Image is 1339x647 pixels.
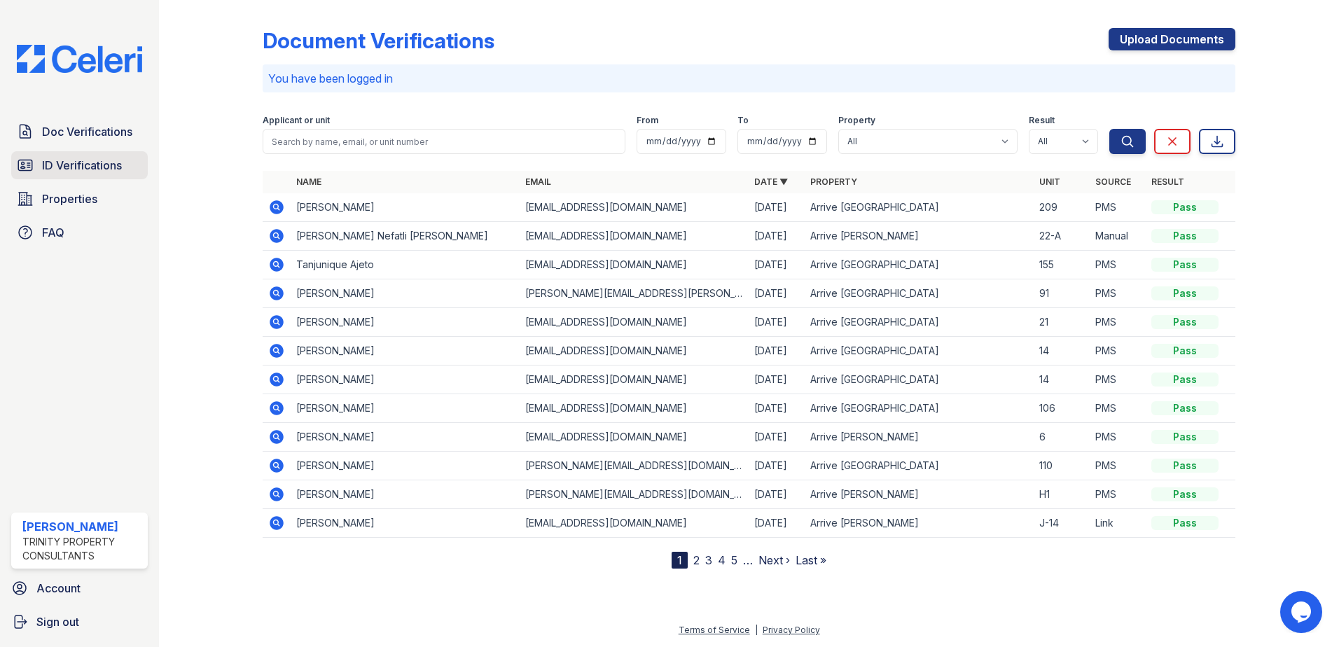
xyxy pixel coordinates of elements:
td: Arrive [PERSON_NAME] [805,423,1034,452]
div: Pass [1151,258,1219,272]
label: Applicant or unit [263,115,330,126]
td: 14 [1034,366,1090,394]
td: PMS [1090,394,1146,423]
div: Pass [1151,430,1219,444]
td: Tanjunique Ajeto [291,251,520,279]
td: PMS [1090,251,1146,279]
td: [DATE] [749,337,805,366]
td: [PERSON_NAME] [291,337,520,366]
td: 91 [1034,279,1090,308]
td: [PERSON_NAME] [291,193,520,222]
a: Sign out [6,608,153,636]
td: [DATE] [749,251,805,279]
span: Doc Verifications [42,123,132,140]
td: [DATE] [749,423,805,452]
td: [PERSON_NAME] [291,423,520,452]
td: [EMAIL_ADDRESS][DOMAIN_NAME] [520,423,749,452]
td: [EMAIL_ADDRESS][DOMAIN_NAME] [520,337,749,366]
td: 106 [1034,394,1090,423]
td: [PERSON_NAME] [291,366,520,394]
td: PMS [1090,452,1146,480]
td: 14 [1034,337,1090,366]
a: 5 [731,553,737,567]
td: [DATE] [749,366,805,394]
td: PMS [1090,337,1146,366]
td: PMS [1090,480,1146,509]
a: Account [6,574,153,602]
td: [PERSON_NAME] [291,394,520,423]
td: [PERSON_NAME][EMAIL_ADDRESS][DOMAIN_NAME] [520,452,749,480]
a: FAQ [11,218,148,246]
td: [PERSON_NAME] [291,480,520,509]
td: H1 [1034,480,1090,509]
div: Pass [1151,487,1219,501]
label: To [737,115,749,126]
td: [PERSON_NAME] [291,308,520,337]
td: Arrive [GEOGRAPHIC_DATA] [805,251,1034,279]
td: Arrive [GEOGRAPHIC_DATA] [805,366,1034,394]
a: Unit [1039,176,1060,187]
a: Doc Verifications [11,118,148,146]
div: Pass [1151,286,1219,300]
td: Arrive [PERSON_NAME] [805,222,1034,251]
span: FAQ [42,224,64,241]
a: Terms of Service [679,625,750,635]
td: Arrive [GEOGRAPHIC_DATA] [805,394,1034,423]
div: Pass [1151,229,1219,243]
p: You have been logged in [268,70,1230,87]
td: Arrive [PERSON_NAME] [805,509,1034,538]
a: Properties [11,185,148,213]
td: [DATE] [749,480,805,509]
td: [EMAIL_ADDRESS][DOMAIN_NAME] [520,222,749,251]
td: [DATE] [749,222,805,251]
td: Arrive [GEOGRAPHIC_DATA] [805,308,1034,337]
td: [PERSON_NAME] Nefatli [PERSON_NAME] [291,222,520,251]
td: [DATE] [749,193,805,222]
td: 209 [1034,193,1090,222]
div: Pass [1151,401,1219,415]
td: PMS [1090,366,1146,394]
div: Document Verifications [263,28,494,53]
a: 3 [705,553,712,567]
span: Properties [42,190,97,207]
td: PMS [1090,279,1146,308]
td: [EMAIL_ADDRESS][DOMAIN_NAME] [520,308,749,337]
div: Pass [1151,516,1219,530]
a: Source [1095,176,1131,187]
td: [PERSON_NAME] [291,509,520,538]
td: [DATE] [749,394,805,423]
td: Link [1090,509,1146,538]
a: Result [1151,176,1184,187]
a: 2 [693,553,700,567]
label: From [637,115,658,126]
img: CE_Logo_Blue-a8612792a0a2168367f1c8372b55b34899dd931a85d93a1a3d3e32e68fde9ad4.png [6,45,153,73]
div: Trinity Property Consultants [22,535,142,563]
iframe: chat widget [1280,591,1325,633]
td: [EMAIL_ADDRESS][DOMAIN_NAME] [520,193,749,222]
a: Date ▼ [754,176,788,187]
span: Account [36,580,81,597]
label: Property [838,115,875,126]
div: Pass [1151,344,1219,358]
a: Email [525,176,551,187]
td: [PERSON_NAME] [291,279,520,308]
a: Next › [758,553,790,567]
div: [PERSON_NAME] [22,518,142,535]
span: ID Verifications [42,157,122,174]
a: 4 [718,553,726,567]
div: Pass [1151,200,1219,214]
td: [DATE] [749,509,805,538]
td: 6 [1034,423,1090,452]
td: [EMAIL_ADDRESS][DOMAIN_NAME] [520,394,749,423]
div: Pass [1151,373,1219,387]
label: Result [1029,115,1055,126]
td: Arrive [GEOGRAPHIC_DATA] [805,337,1034,366]
input: Search by name, email, or unit number [263,129,625,154]
td: [PERSON_NAME] [291,452,520,480]
td: 110 [1034,452,1090,480]
td: Manual [1090,222,1146,251]
td: [EMAIL_ADDRESS][DOMAIN_NAME] [520,509,749,538]
td: Arrive [GEOGRAPHIC_DATA] [805,193,1034,222]
td: [DATE] [749,308,805,337]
